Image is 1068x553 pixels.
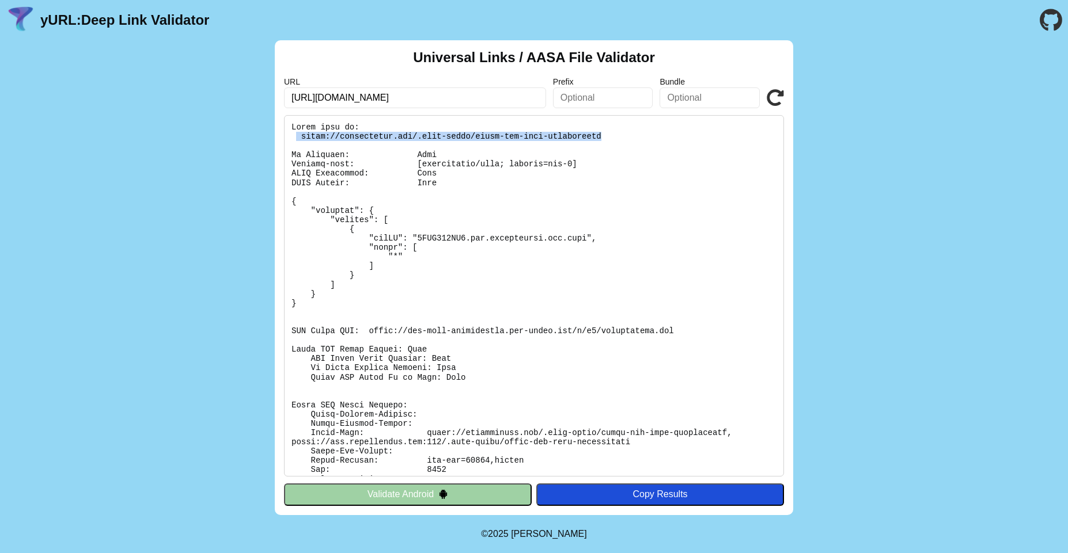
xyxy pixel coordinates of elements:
img: droidIcon.svg [438,489,448,499]
button: Validate Android [284,483,532,505]
button: Copy Results [536,483,784,505]
h2: Universal Links / AASA File Validator [413,49,655,66]
a: yURL:Deep Link Validator [40,12,209,28]
pre: Lorem ipsu do: sitam://consectetur.adi/.elit-seddo/eiusm-tem-inci-utlaboreetd Ma Aliquaen: Admi V... [284,115,784,476]
img: yURL Logo [6,5,36,35]
span: 2025 [488,529,509,539]
label: Prefix [553,77,653,86]
a: Michael Ibragimchayev's Personal Site [511,529,587,539]
div: Copy Results [542,489,778,499]
input: Required [284,87,546,108]
input: Optional [553,87,653,108]
label: Bundle [660,77,760,86]
footer: © [481,515,586,553]
input: Optional [660,87,760,108]
label: URL [284,77,546,86]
